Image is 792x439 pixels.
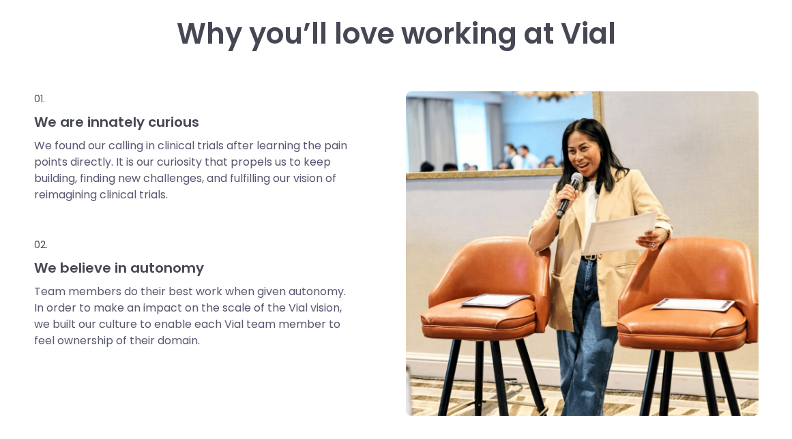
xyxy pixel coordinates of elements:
p: 01. [34,91,349,106]
p: We found our calling in clinical trials after learning the pain points directly. It is our curios... [34,138,349,203]
h3: We believe in autonomy [34,259,349,277]
h3: Why you’ll love working at Vial [34,18,759,50]
h3: We are innately curious [34,113,349,131]
p: Team members do their best work when given autonomy. In order to make an impact on the scale of t... [34,284,349,349]
img: Person presenting holding microphone [406,91,759,416]
p: 02. [34,237,349,252]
